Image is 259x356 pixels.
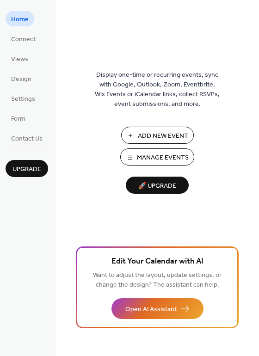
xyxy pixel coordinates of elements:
[11,94,35,104] span: Settings
[6,71,37,86] a: Design
[11,114,25,124] span: Form
[12,165,41,174] span: Upgrade
[11,15,29,25] span: Home
[93,269,222,291] span: Want to adjust the layout, update settings, or change the design? The assistant can help.
[138,131,188,141] span: Add New Event
[95,70,220,109] span: Display one-time or recurring events, sync with Google, Outlook, Zoom, Eventbrite, Wix Events or ...
[6,11,34,26] a: Home
[6,91,41,106] a: Settings
[137,153,189,163] span: Manage Events
[6,51,34,66] a: Views
[126,177,189,194] button: 🚀 Upgrade
[131,180,183,192] span: 🚀 Upgrade
[11,35,36,44] span: Connect
[120,148,194,166] button: Manage Events
[111,255,203,268] span: Edit Your Calendar with AI
[111,298,203,319] button: Open AI Assistant
[125,305,177,314] span: Open AI Assistant
[11,74,31,84] span: Design
[6,31,41,46] a: Connect
[6,110,31,126] a: Form
[6,130,48,146] a: Contact Us
[121,127,194,144] button: Add New Event
[6,160,48,177] button: Upgrade
[11,134,43,144] span: Contact Us
[11,55,28,64] span: Views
